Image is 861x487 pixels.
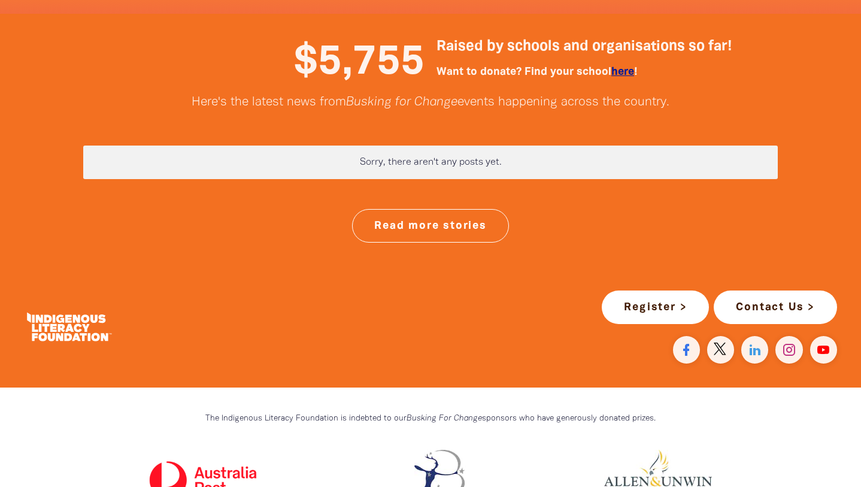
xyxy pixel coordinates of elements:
em: Busking for Change [346,96,457,108]
p: Here's the latest news from events happening across the country. [83,95,778,110]
span: Raised by schools and organisations so far! [436,40,732,53]
a: Read more stories [352,209,509,243]
div: Sorry, there aren't any posts yet. [83,146,778,179]
span: Want to donate? Find your school ! [436,67,637,77]
em: Busking For Change [407,415,482,422]
a: here [611,67,634,77]
div: Paginated content [83,146,778,179]
a: Contact Us > [714,291,837,324]
a: Register > [602,291,709,324]
a: Find us on Linkedin [741,336,768,363]
a: Find us on Instagram [775,336,802,363]
a: Find us on YouTube [810,336,837,363]
a: Find us on Twitter [707,336,734,363]
span: $5,755 [294,44,425,81]
p: The Indigenous Literacy Foundation is indebted to our sponsors who have generously donated prizes. [107,412,754,426]
a: Visit our facebook page [673,336,700,363]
